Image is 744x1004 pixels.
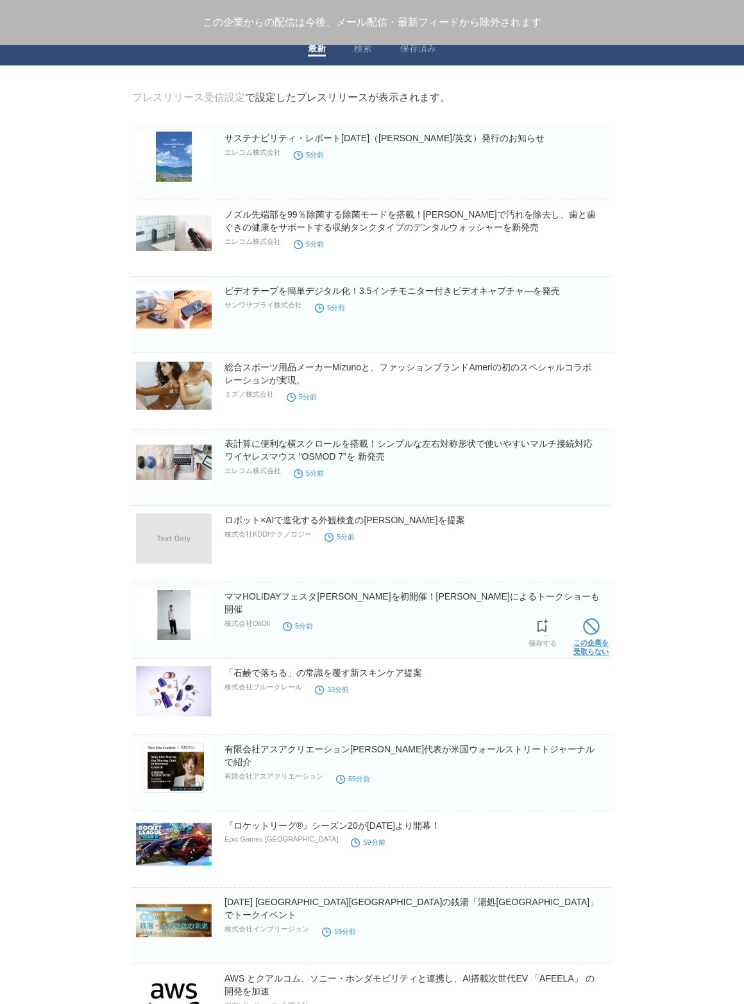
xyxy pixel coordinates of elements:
a: 『ロケットリーグ®』シーズン20が[DATE]より開幕！ [224,820,440,831]
img: サステナビリティ・レポート2025（和文/英文）発行のお知らせ [136,132,212,182]
time: 5分前 [294,151,324,159]
a: ママHOLIDAYフェスタ[PERSON_NAME]を初開催！[PERSON_NAME]によるトークショーも開催 [224,591,600,614]
img: ロボット×AIで進化する外観検査の未来を提案 [136,514,212,564]
a: 有限会社アスアクリエーション[PERSON_NAME]代表が米国ウォールストリートジャーナルで紹介 [224,744,595,767]
img: 「石鹸で落ちる」の常識を覆す新スキンケア提案 [136,666,212,716]
a: 保存する [528,616,557,648]
p: 株式会社ブルークレール [224,682,302,692]
a: AWS とクアルコム、ソニー・ホンダモビリティと連携し、AI搭載次世代EV 「AFEELA」 の開発を加速 [224,973,595,996]
time: 5分前 [287,393,317,401]
p: Epic Games [GEOGRAPHIC_DATA] [224,835,338,843]
img: ママHOLIDAYフェスタ石川を初開催！小山慶一郎氏によるトークショーも開催 [136,590,212,640]
p: サンワサプライ株式会社 [224,300,302,310]
a: ノズル先端部を99％除菌する除菌モードを搭載！[PERSON_NAME]で汚れを除去し、歯と歯ぐきの健康をサポートする収納タンクタイプのデンタルウォッシャーを新発売 [224,209,596,232]
img: 有限会社アスアクリエーション山口裕美代表が米国ウォールストリートジャーナルで紹介 [136,743,212,793]
a: 表計算に便利な横スクロールを搭載！シンプルな左右対称形状で使いやすいマルチ接続対応ワイヤレスマウス “OSMOD 7”を 新発売 [224,438,593,462]
a: ロボット×AIで進化する外観検査の[PERSON_NAME]を提案 [224,515,465,525]
p: エレコム株式会社 [224,466,281,476]
p: エレコム株式会社 [224,148,281,157]
a: この企業を受取らない [573,615,609,656]
p: エレコム株式会社 [224,237,281,247]
time: 33分前 [315,686,349,693]
a: 検索 [354,43,372,56]
p: 株式会社インプリージョン [224,924,309,934]
img: ノズル先端部を99％除菌する除菌モードを搭載！水流で汚れを除去し、歯と歯ぐきの健康をサポートする収納タンクタイプのデンタルウォッシャーを新発売 [136,208,212,258]
p: 株式会社KDDIテクノロジー [224,530,312,539]
img: 9月29日 大阪市阿倍野区の銭湯「湯処あべの橋」でトークイベント [136,896,212,946]
p: ミズノ株式会社 [224,390,274,399]
a: サステナビリティ・レポート[DATE]（[PERSON_NAME]/英文）発行のお知らせ [224,133,545,143]
time: 5分前 [294,469,324,477]
a: ビデオテープを簡単デジタル化！3.5インチモニター付きビデオキャプチャ―を発売 [224,286,560,296]
div: で設定したプレスリリースが表示されます。 [132,91,450,105]
a: [DATE] [GEOGRAPHIC_DATA][GEOGRAPHIC_DATA]の銭湯「湯処[GEOGRAPHIC_DATA]」でトークイベント [224,897,598,920]
time: 59分前 [322,928,356,935]
a: プレスリリース受信設定 [132,92,245,103]
img: 総合スポーツ用品メーカーMizunoと、ファッションブランドAmeriの初のスペシャルコラボレーションが実現。 [136,361,212,411]
img: 表計算に便利な横スクロールを搭載！シンプルな左右対称形状で使いやすいマルチ接続対応ワイヤレスマウス “OSMOD 7”を 新発売 [136,437,212,487]
time: 55分前 [336,775,370,783]
time: 5分前 [294,240,324,248]
time: 59分前 [351,838,385,846]
a: 総合スポーツ用品メーカーMizunoと、ファッションブランドAmeriの初のスペシャルコラボレーションが実現。 [224,362,591,385]
img: 『ロケットリーグ®』シーズン20が9月17日より開幕！ [136,819,212,869]
a: 保存済み [400,43,436,56]
a: 最新 [308,43,326,56]
p: 株式会社OliOli [224,619,270,628]
p: 有限会社アスアクリエーション [224,772,323,781]
img: ビデオテープを簡単デジタル化！3.5インチモニター付きビデオキャプチャ―を発売 [136,284,212,334]
a: 「石鹸で落ちる」の常識を覆す新スキンケア提案 [224,668,422,678]
time: 5分前 [315,304,345,311]
time: 5分前 [325,533,355,541]
time: 5分前 [283,622,313,630]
